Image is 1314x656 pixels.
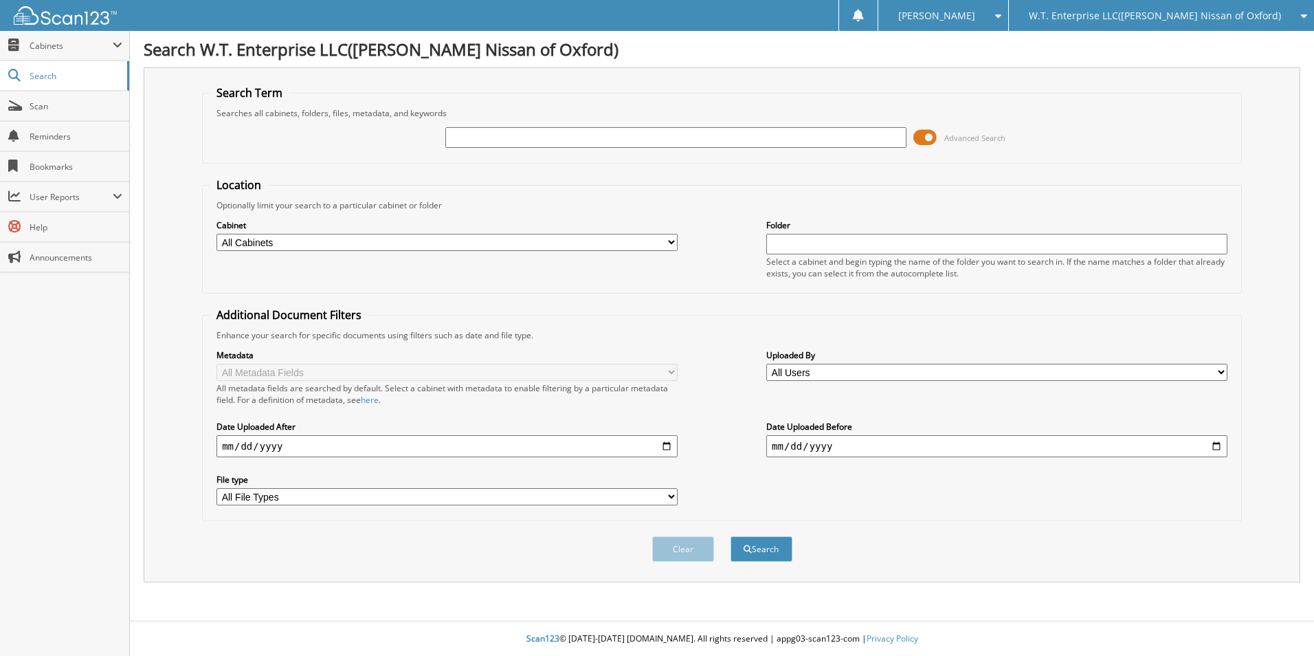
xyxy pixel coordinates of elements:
[130,622,1314,656] div: © [DATE]-[DATE] [DOMAIN_NAME]. All rights reserved | appg03-scan123-com |
[30,100,122,112] span: Scan
[652,536,714,562] button: Clear
[216,435,678,457] input: start
[766,435,1227,457] input: end
[30,221,122,233] span: Help
[30,40,113,52] span: Cabinets
[210,107,1234,119] div: Searches all cabinets, folders, files, metadata, and keywords
[30,70,120,82] span: Search
[216,474,678,485] label: File type
[210,85,289,100] legend: Search Term
[30,191,113,203] span: User Reports
[216,219,678,231] label: Cabinet
[867,633,918,644] a: Privacy Policy
[144,38,1300,61] h1: Search W.T. Enterprise LLC([PERSON_NAME] Nissan of Oxford)
[766,421,1227,433] label: Date Uploaded Before
[898,12,975,20] span: [PERSON_NAME]
[216,421,678,433] label: Date Uploaded After
[30,161,122,173] span: Bookmarks
[766,349,1227,361] label: Uploaded By
[766,256,1227,279] div: Select a cabinet and begin typing the name of the folder you want to search in. If the name match...
[216,349,678,361] label: Metadata
[210,307,368,322] legend: Additional Document Filters
[766,219,1227,231] label: Folder
[210,177,268,193] legend: Location
[944,133,1005,143] span: Advanced Search
[210,329,1234,341] div: Enhance your search for specific documents using filters such as date and file type.
[30,252,122,263] span: Announcements
[210,199,1234,211] div: Optionally limit your search to a particular cabinet or folder
[1029,12,1281,20] span: W.T. Enterprise LLC([PERSON_NAME] Nissan of Oxford)
[526,633,559,644] span: Scan123
[216,382,678,406] div: All metadata fields are searched by default. Select a cabinet with metadata to enable filtering b...
[731,536,792,562] button: Search
[30,131,122,142] span: Reminders
[361,394,379,406] a: here
[14,6,117,25] img: scan123-logo-white.svg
